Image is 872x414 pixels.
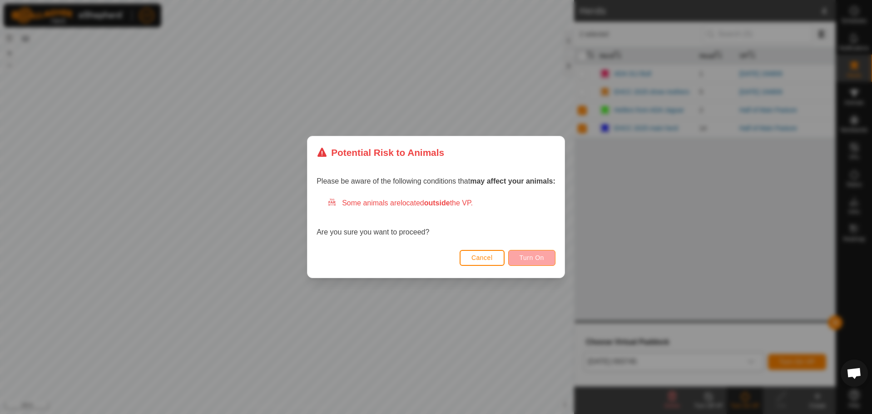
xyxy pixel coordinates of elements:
div: Are you sure you want to proceed? [317,198,555,238]
strong: may affect your animals: [470,177,555,185]
button: Cancel [460,250,505,266]
div: Open chat [841,359,868,387]
div: Some animals are [327,198,555,209]
span: located the VP. [401,199,473,207]
strong: outside [424,199,450,207]
span: Cancel [471,254,493,261]
button: Turn On [508,250,555,266]
span: Turn On [520,254,544,261]
span: Please be aware of the following conditions that [317,177,555,185]
div: Potential Risk to Animals [317,145,444,160]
